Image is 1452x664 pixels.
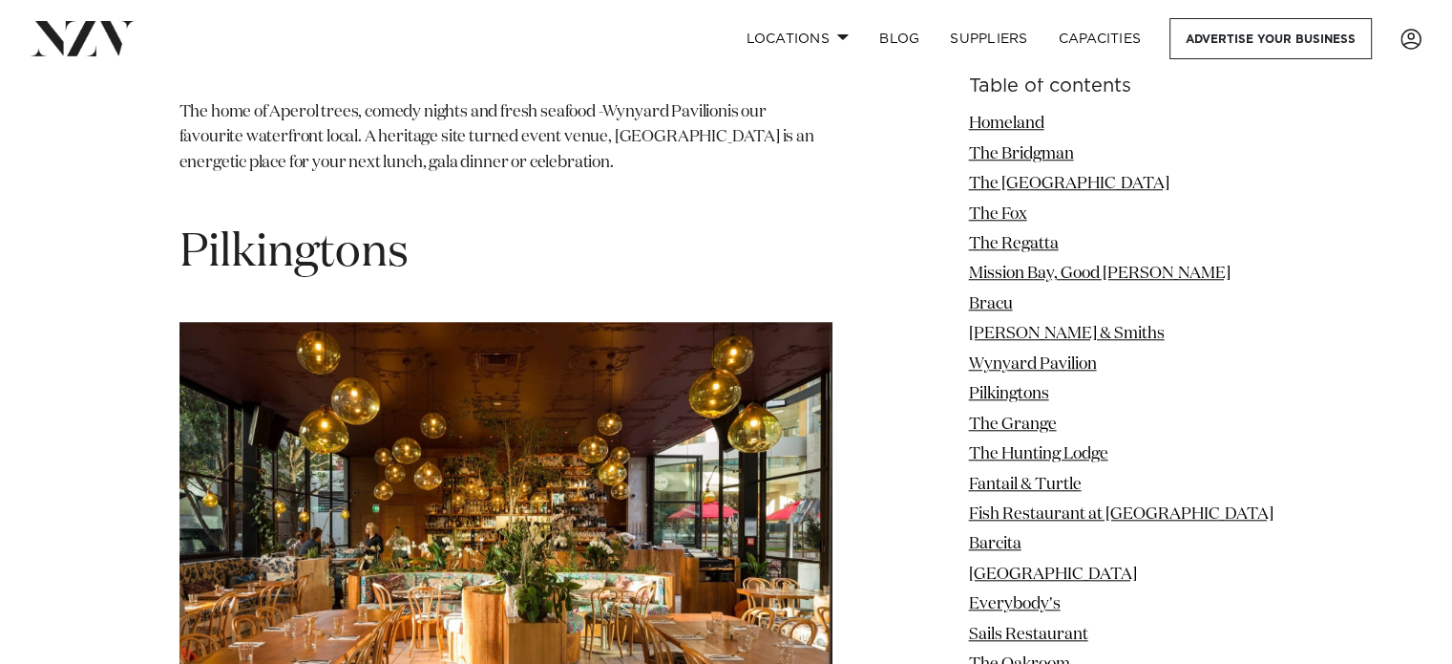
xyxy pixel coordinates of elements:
[969,477,1082,493] a: Fantail & Turtle
[730,18,864,59] a: Locations
[969,77,1273,97] h6: Table of contents
[864,18,935,59] a: BLOG
[969,297,1013,313] a: Bracu
[969,507,1273,524] a: Fish Restaurant at [GEOGRAPHIC_DATA]
[969,597,1061,613] a: Everybody's
[969,327,1165,343] a: [PERSON_NAME] & Smiths
[969,627,1088,643] a: Sails Restaurant
[969,568,1137,584] a: [GEOGRAPHIC_DATA]
[969,447,1108,463] a: The Hunting Lodge
[969,357,1097,374] a: Wynyard Pavilion
[969,267,1231,283] a: Mission Bay, Good [PERSON_NAME]
[969,206,1027,223] a: The Fox
[969,177,1169,193] a: The [GEOGRAPHIC_DATA]
[969,117,1044,133] a: Homeland
[179,104,602,120] span: The home of Aperol trees, comedy nights and fresh seafood -
[969,537,1021,553] a: Barcita
[179,100,832,201] p: Wynyard Pavilion
[31,21,135,55] img: nzv-logo.png
[969,387,1049,403] a: Pilkingtons
[969,146,1074,162] a: The Bridgman
[935,18,1042,59] a: SUPPLIERS
[969,417,1057,433] a: The Grange
[1043,18,1157,59] a: Capacities
[1169,18,1372,59] a: Advertise your business
[969,237,1059,253] a: The Regatta
[179,230,409,276] span: Pilkingtons
[179,104,814,171] span: is our favourite waterfront local. A heritage site turned event venue, [GEOGRAPHIC_DATA] is an en...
